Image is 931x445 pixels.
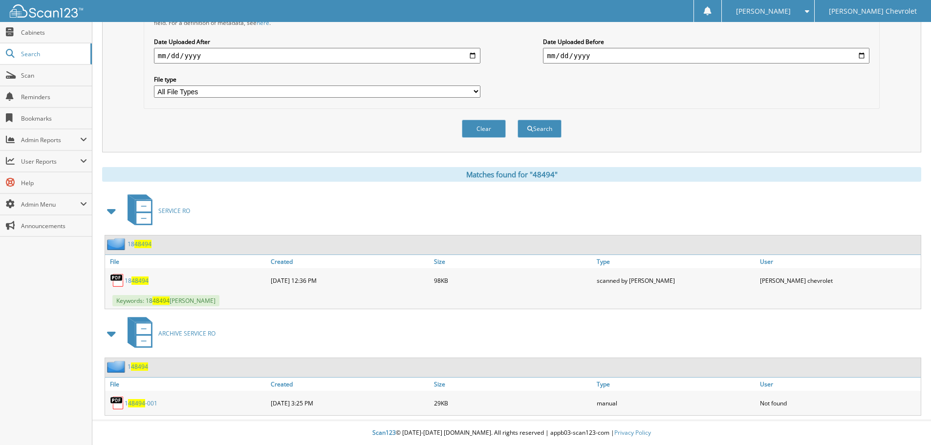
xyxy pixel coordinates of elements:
[462,120,506,138] button: Clear
[107,360,128,373] img: folder2.png
[122,191,190,230] a: SERVICE RO
[10,4,83,18] img: scan123-logo-white.svg
[102,167,921,182] div: Matches found for "48494"
[105,378,268,391] a: File
[268,271,432,290] div: [DATE] 12:36 PM
[154,38,480,46] label: Date Uploaded After
[131,276,149,285] span: 48494
[21,179,87,187] span: Help
[372,428,396,437] span: Scan123
[110,273,125,288] img: PDF.png
[154,48,480,64] input: start
[594,271,758,290] div: scanned by [PERSON_NAME]
[128,399,145,407] span: 48494
[110,396,125,410] img: PDF.png
[21,93,87,101] span: Reminders
[112,295,219,306] span: Keywords: 18 [PERSON_NAME]
[758,255,921,268] a: User
[107,238,128,250] img: folder2.png
[21,50,86,58] span: Search
[758,271,921,290] div: [PERSON_NAME] chevrolet
[21,28,87,37] span: Cabinets
[268,378,432,391] a: Created
[122,314,216,353] a: ARCHIVE SERVICE RO
[92,421,931,445] div: © [DATE]-[DATE] [DOMAIN_NAME]. All rights reserved | appb03-scan123-com |
[758,393,921,413] div: Not found
[594,378,758,391] a: Type
[257,19,269,27] a: here
[125,276,149,285] a: 1848494
[21,136,80,144] span: Admin Reports
[829,8,917,14] span: [PERSON_NAME] Chevrolet
[432,378,595,391] a: Size
[131,362,148,371] span: 48494
[21,200,80,209] span: Admin Menu
[105,255,268,268] a: File
[154,75,480,84] label: File type
[432,255,595,268] a: Size
[432,393,595,413] div: 29KB
[21,157,80,166] span: User Reports
[432,271,595,290] div: 98KB
[128,240,152,248] a: 1848494
[134,240,152,248] span: 48494
[268,255,432,268] a: Created
[21,71,87,80] span: Scan
[158,329,216,338] span: ARCHIVE SERVICE RO
[518,120,562,138] button: Search
[758,378,921,391] a: User
[125,399,157,407] a: 148494-001
[268,393,432,413] div: [DATE] 3:25 PM
[152,297,170,305] span: 48494
[21,114,87,123] span: Bookmarks
[21,222,87,230] span: Announcements
[736,8,791,14] span: [PERSON_NAME]
[543,48,869,64] input: end
[158,207,190,215] span: SERVICE RO
[614,428,651,437] a: Privacy Policy
[128,362,148,371] a: 148494
[543,38,869,46] label: Date Uploaded Before
[594,255,758,268] a: Type
[594,393,758,413] div: manual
